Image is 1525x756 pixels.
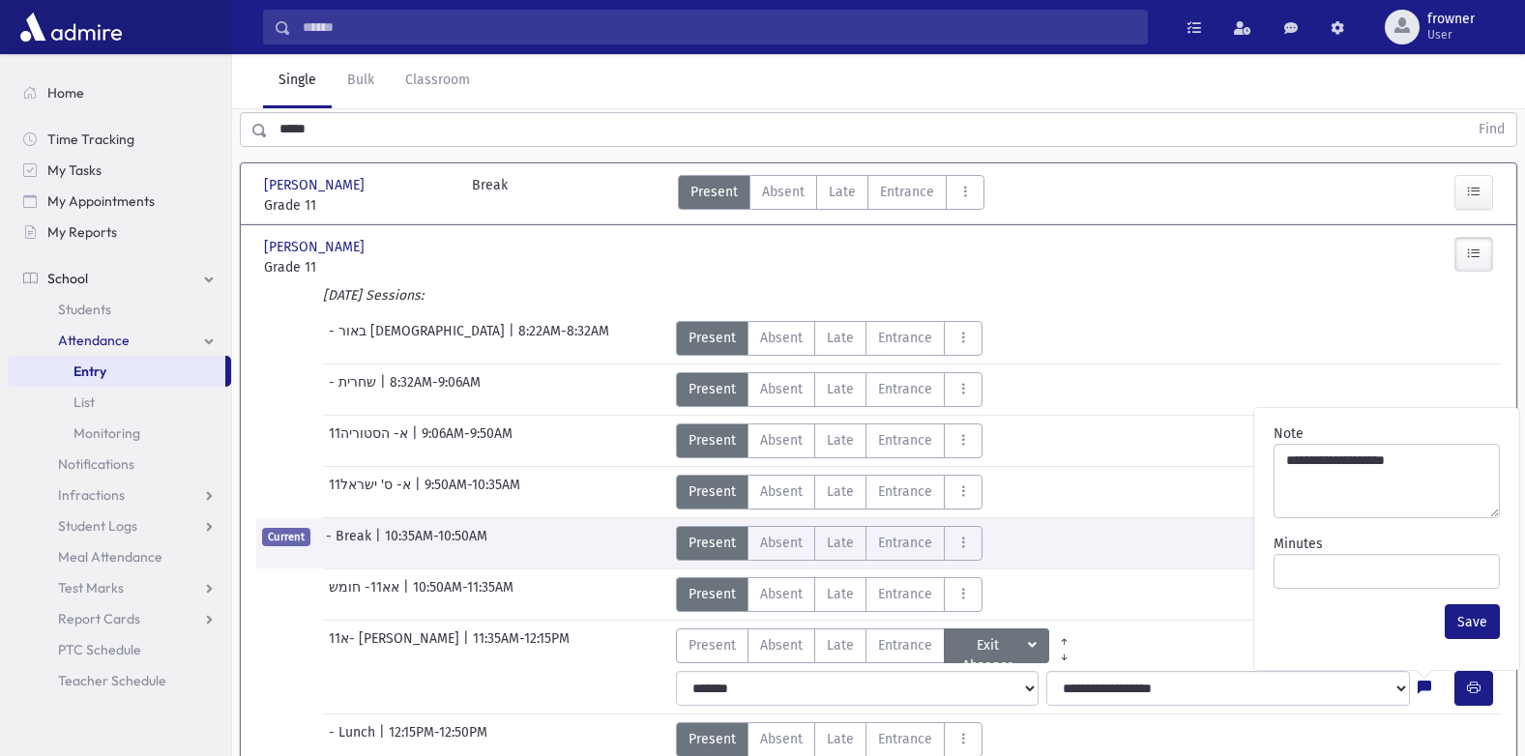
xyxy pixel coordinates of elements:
span: List [73,393,95,411]
span: Absent [760,328,803,348]
span: Absent [760,481,803,502]
span: Entrance [878,584,932,604]
span: Absent [760,379,803,399]
a: Students [8,294,231,325]
div: AttTypes [676,475,982,509]
span: Late [827,584,854,604]
div: AttTypes [676,321,982,356]
span: - שחרית [329,372,380,407]
div: AttTypes [678,175,984,216]
span: Grade 11 [264,195,453,216]
span: Entrance [878,533,932,553]
span: Late [827,328,854,348]
a: Home [8,77,231,108]
a: Teacher Schedule [8,665,231,696]
span: 8:32AM-9:06AM [390,372,481,407]
span: My Reports [47,223,117,241]
a: Classroom [390,54,485,108]
span: | [403,577,413,612]
a: Student Logs [8,510,231,541]
a: Monitoring [8,418,231,449]
span: | [463,628,473,663]
span: Notifications [58,455,134,473]
span: User [1427,27,1475,43]
i: [DATE] Sessions: [323,287,424,304]
a: My Reports [8,217,231,247]
button: Exit Absence [944,628,1050,663]
span: - Break [326,526,375,561]
span: אא11- חומש [329,577,403,612]
span: [PERSON_NAME] [264,237,368,257]
span: 9:50AM-10:35AM [425,475,520,509]
label: Minutes [1274,534,1323,554]
span: Absent [760,584,803,604]
span: Present [689,533,736,553]
span: Absent [760,729,803,749]
span: Student Logs [58,517,137,535]
a: Notifications [8,449,231,480]
span: Monitoring [73,424,140,442]
a: My Tasks [8,155,231,186]
span: 10:50AM-11:35AM [413,577,513,612]
span: 10:35AM-10:50AM [385,526,487,561]
span: Present [689,635,736,655]
span: Report Cards [58,610,140,627]
span: | [415,475,425,509]
span: Late [827,635,854,655]
span: 9:06AM-9:50AM [422,423,513,458]
span: | [509,321,518,356]
span: Entrance [878,635,932,655]
a: Entry [8,356,225,387]
div: AttTypes [676,423,982,458]
a: PTC Schedule [8,634,231,665]
span: Present [689,481,736,502]
span: frowner [1427,12,1475,27]
span: Late [827,430,854,451]
span: Present [689,584,736,604]
span: | [375,526,385,561]
span: My Appointments [47,192,155,210]
span: Entry [73,363,106,380]
img: AdmirePro [15,8,127,46]
button: Save [1445,604,1500,639]
span: | [412,423,422,458]
span: Students [58,301,111,318]
a: List [8,387,231,418]
a: Infractions [8,480,231,510]
a: Attendance [8,325,231,356]
span: Late [827,379,854,399]
span: Test Marks [58,579,124,596]
span: Entrance [878,328,932,348]
span: Absent [760,635,803,655]
span: Home [47,84,84,102]
a: School [8,263,231,294]
span: Attendance [58,332,130,349]
span: Teacher Schedule [58,672,166,689]
div: AttTypes [676,372,982,407]
span: Entrance [878,430,932,451]
span: 11א- ס' ישראל [329,475,415,509]
span: Grade 11 [264,257,453,277]
span: Entrance [878,379,932,399]
a: Time Tracking [8,124,231,155]
a: My Appointments [8,186,231,217]
span: - באור [DEMOGRAPHIC_DATA] [329,321,509,356]
span: Current [262,528,310,546]
button: Find [1467,113,1516,146]
span: Present [689,430,736,451]
a: Report Cards [8,603,231,634]
div: Break [472,175,508,216]
span: | [380,372,390,407]
div: AttTypes [676,628,1080,663]
a: Test Marks [8,572,231,603]
span: Absent [760,430,803,451]
span: Time Tracking [47,131,134,148]
span: [PERSON_NAME] [264,175,368,195]
span: Infractions [58,486,125,504]
input: Search [291,10,1147,44]
a: Single [263,54,332,108]
span: Late [829,182,856,202]
span: Entrance [880,182,934,202]
label: Note [1274,423,1304,444]
span: Present [689,379,736,399]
